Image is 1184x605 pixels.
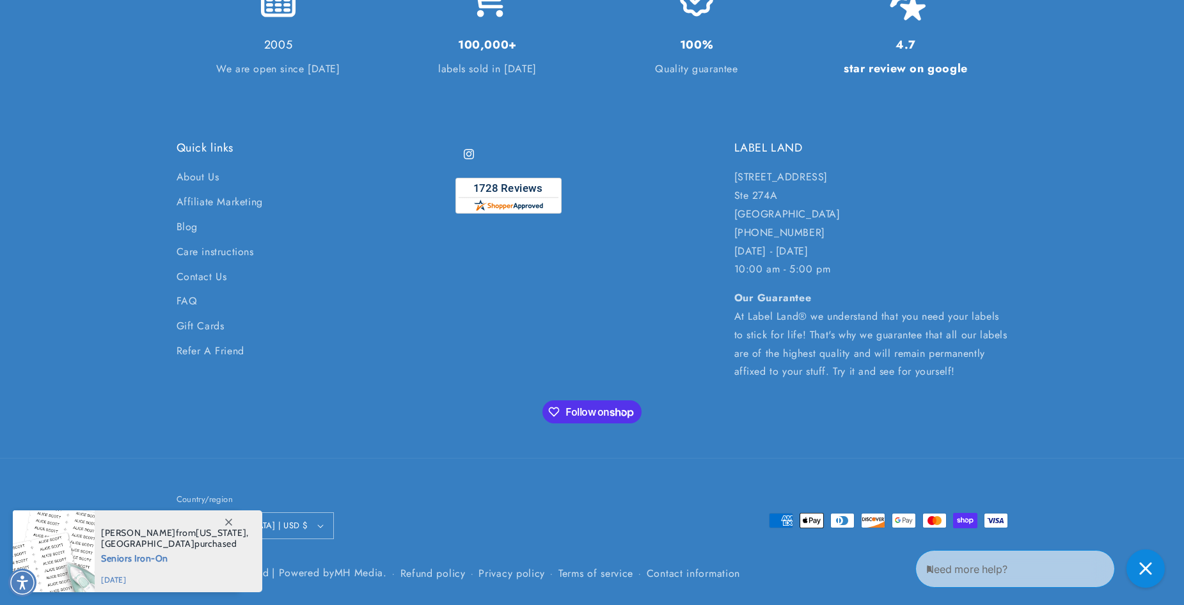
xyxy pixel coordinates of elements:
[611,60,783,79] p: Quality guarantee
[177,190,263,215] a: Affiliate Marketing
[101,538,194,549] span: [GEOGRAPHIC_DATA]
[193,36,365,54] h3: 2005
[177,493,334,506] h2: Country/region
[193,60,365,79] p: We are open since [DATE]
[177,168,219,190] a: About Us
[272,565,387,580] small: | Powered by .
[335,565,384,580] a: MH Media - open in a new tab
[402,60,574,79] p: labels sold in [DATE]
[101,528,249,549] span: from , purchased
[177,314,225,339] a: Gift Cards
[101,574,249,586] span: [DATE]
[177,339,244,364] a: Refer A Friend
[455,178,562,220] a: shopperapproved.com
[177,265,227,290] a: Contact Us
[896,36,916,53] strong: 4.7
[101,549,249,565] span: Seniors Iron-On
[177,215,198,240] a: Blog
[915,545,1171,592] iframe: Gorgias Floating Chat
[8,569,36,597] div: Accessibility Menu
[177,289,198,314] a: FAQ
[478,565,545,582] a: Privacy policy
[734,289,1008,381] p: At Label Land® we understand that you need your labels to stick for life! That's why we guarantee...
[734,141,1008,155] h2: LABEL LAND
[558,565,633,582] a: Terms of service
[680,36,713,53] strong: 100%
[844,60,968,77] strong: star review on google
[734,290,812,305] strong: Our Guarantee
[177,240,254,265] a: Care instructions
[734,168,1008,279] p: [STREET_ADDRESS] Ste 274A [GEOGRAPHIC_DATA] [PHONE_NUMBER] [DATE] - [DATE] 10:00 am - 5:00 pm
[101,527,176,538] span: [PERSON_NAME]
[458,36,517,53] strong: 100,000+
[647,565,740,582] a: Contact information
[177,141,450,155] h2: Quick links
[196,527,246,538] span: [US_STATE]
[400,565,466,582] a: Refund policy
